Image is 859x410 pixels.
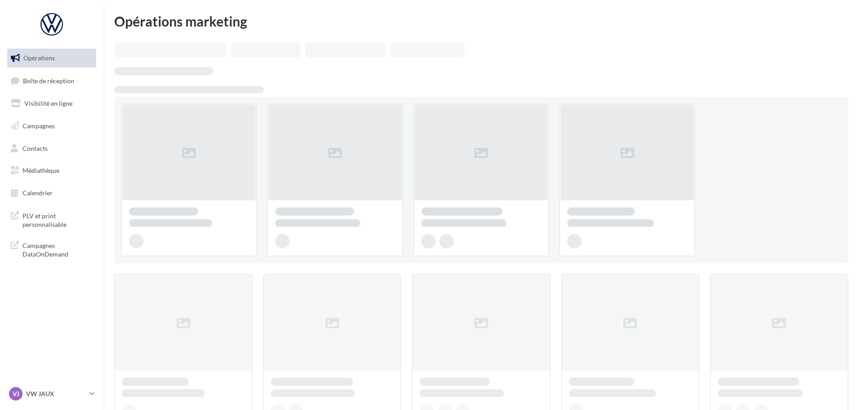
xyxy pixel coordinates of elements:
[7,385,96,402] a: VJ VW JAUX
[23,77,74,84] span: Boîte de réception
[5,71,98,90] a: Boîte de réception
[5,117,98,135] a: Campagnes
[23,54,55,62] span: Opérations
[24,99,72,107] span: Visibilité en ligne
[5,49,98,68] a: Opérations
[26,389,86,398] p: VW JAUX
[22,144,48,152] span: Contacts
[22,189,53,197] span: Calendrier
[5,94,98,113] a: Visibilité en ligne
[22,122,55,130] span: Campagnes
[5,236,98,262] a: Campagnes DataOnDemand
[22,210,93,229] span: PLV et print personnalisable
[5,184,98,203] a: Calendrier
[22,239,93,259] span: Campagnes DataOnDemand
[13,389,19,398] span: VJ
[5,161,98,180] a: Médiathèque
[5,139,98,158] a: Contacts
[22,167,59,174] span: Médiathèque
[114,14,848,28] div: Opérations marketing
[5,206,98,233] a: PLV et print personnalisable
